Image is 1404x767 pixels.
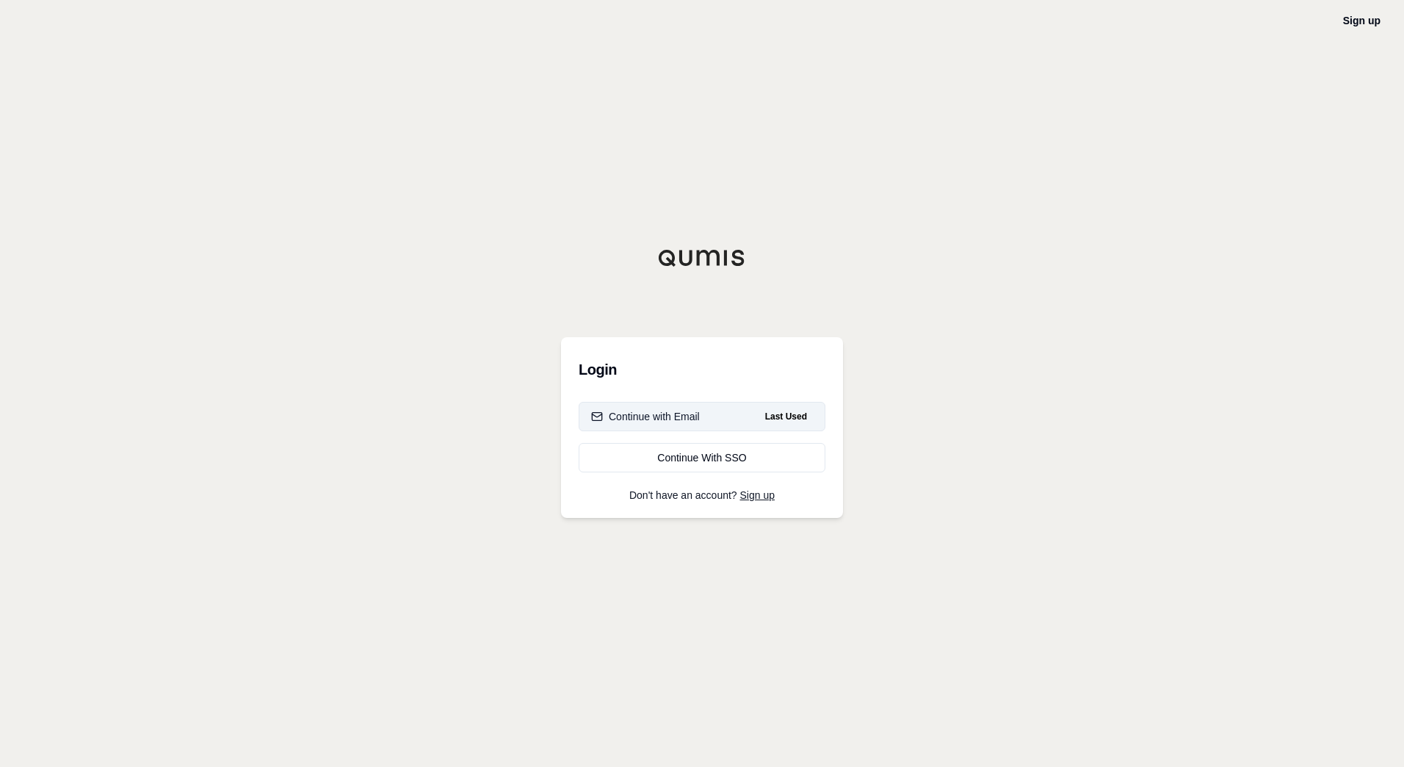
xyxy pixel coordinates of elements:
span: Last Used [759,408,813,425]
a: Sign up [1343,15,1381,26]
h3: Login [579,355,825,384]
div: Continue with Email [591,409,700,424]
p: Don't have an account? [579,490,825,500]
div: Continue With SSO [591,450,813,465]
a: Continue With SSO [579,443,825,472]
button: Continue with EmailLast Used [579,402,825,431]
a: Sign up [740,489,775,501]
img: Qumis [658,249,746,267]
